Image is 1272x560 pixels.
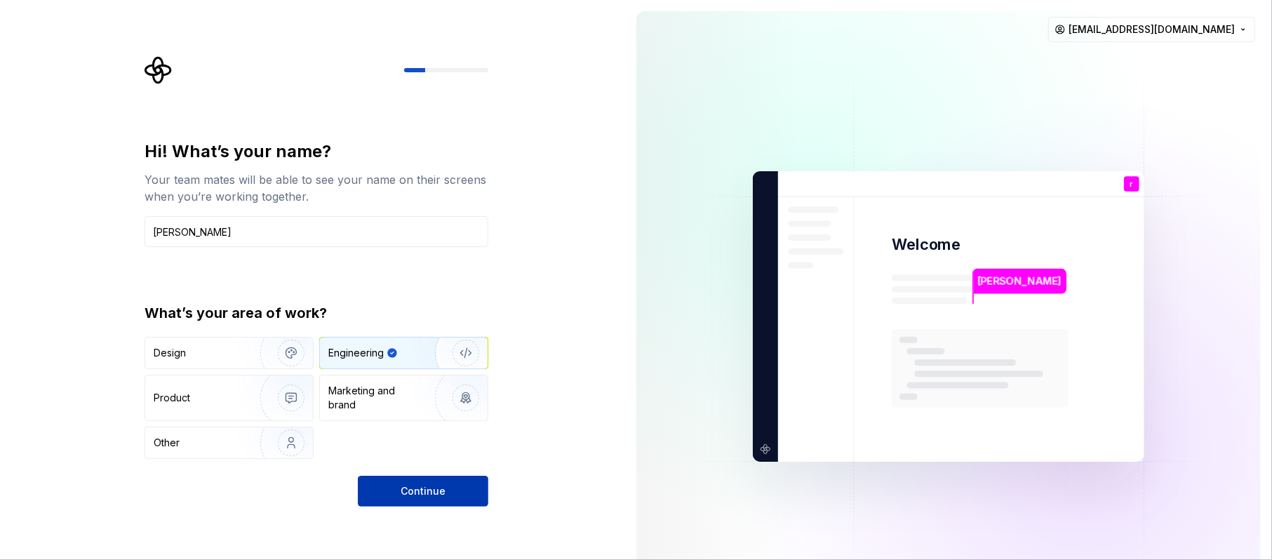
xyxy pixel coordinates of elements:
[145,216,488,247] input: Han Solo
[328,384,423,412] div: Marketing and brand
[401,484,446,498] span: Continue
[1048,17,1255,42] button: [EMAIL_ADDRESS][DOMAIN_NAME]
[1130,180,1133,188] p: r
[154,346,186,360] div: Design
[145,171,488,205] div: Your team mates will be able to see your name on their screens when you’re working together.
[145,56,173,84] svg: Supernova Logo
[145,140,488,163] div: Hi! What’s your name?
[892,234,960,255] p: Welcome
[328,346,384,360] div: Engineering
[358,476,488,507] button: Continue
[1069,22,1235,36] span: [EMAIL_ADDRESS][DOMAIN_NAME]
[977,274,1062,289] p: [PERSON_NAME]
[145,303,488,323] div: What’s your area of work?
[154,391,190,405] div: Product
[154,436,180,450] div: Other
